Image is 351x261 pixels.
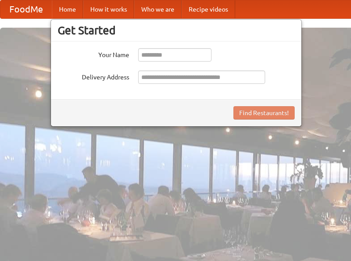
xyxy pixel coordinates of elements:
[58,24,295,37] h3: Get Started
[0,0,52,18] a: FoodMe
[83,0,134,18] a: How it works
[233,106,295,120] button: Find Restaurants!
[52,0,83,18] a: Home
[58,48,129,59] label: Your Name
[58,70,129,82] label: Delivery Address
[134,0,182,18] a: Who we are
[182,0,235,18] a: Recipe videos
